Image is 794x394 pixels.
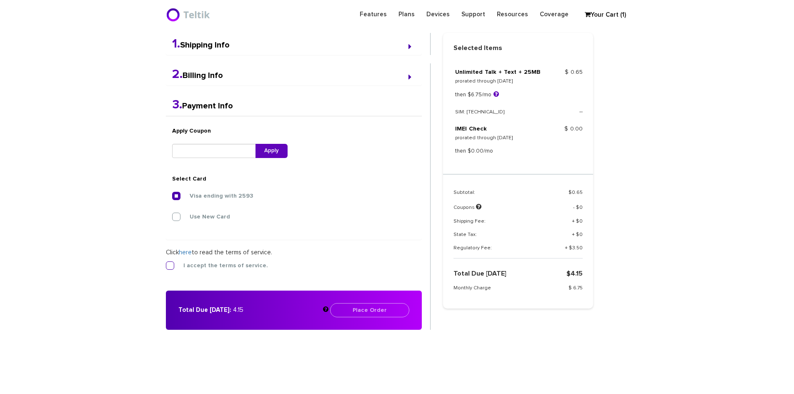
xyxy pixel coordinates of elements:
[166,6,212,23] img: BriteX
[354,6,393,23] a: Features
[541,245,583,258] td: + $
[566,270,583,277] strong: $
[178,307,231,313] strong: Total Due [DATE]:
[172,102,233,110] a: 3.Payment Info
[172,71,223,80] a: 2.Billing Info
[172,38,180,50] span: 1.
[166,249,272,256] span: Click to read the terms of service.
[172,98,182,111] span: 3.
[455,147,541,156] p: then $0.00/mo
[177,213,230,221] label: Use New Card
[421,6,456,23] a: Devices
[177,192,253,200] label: Visa ending with 2593
[541,203,583,218] td: - $
[552,285,583,298] td: $ 6.75
[453,189,541,203] td: Subtotal:
[572,246,583,251] span: 3.50
[455,90,541,100] p: then $6.75/mo
[572,190,583,195] span: 0.65
[453,245,541,258] td: Regulatory Fee:
[330,303,409,317] button: Place Order
[541,68,582,107] td: $ 0.65
[453,231,541,245] td: State Tax:
[455,126,487,132] a: IMEI Check
[455,77,541,86] p: prorated through [DATE]
[455,133,541,143] p: prorated through [DATE]
[443,43,593,53] strong: Selected Items
[579,232,583,237] span: 0
[541,218,583,231] td: + $
[172,175,288,183] h4: Select Card
[453,203,541,218] td: Coupons
[455,69,541,75] a: Unlimited Talk + Text + 25MB
[172,41,230,49] a: 1.Shipping Info
[393,6,421,23] a: Plans
[255,144,288,158] button: Apply
[456,6,491,23] a: Support
[453,270,506,277] strong: Total Due [DATE]
[571,270,583,277] span: 4.15
[541,189,583,203] td: $
[453,218,541,231] td: Shipping Fee:
[453,285,552,298] td: Monthly Charge
[541,231,583,245] td: + $
[541,124,582,163] td: $ 0.00
[172,68,183,80] span: 2.
[172,127,288,136] h6: Apply Coupon
[579,219,583,224] span: 0
[233,307,243,313] span: 4.15
[534,6,574,23] a: Coverage
[579,205,583,210] span: 0
[541,107,582,124] td: --
[455,108,541,117] p: SIM: [TECHNICAL_ID]
[491,6,534,23] a: Resources
[171,262,268,269] label: I accept the terms of service.
[179,249,192,256] a: here
[581,9,622,21] a: Your Cart (1)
